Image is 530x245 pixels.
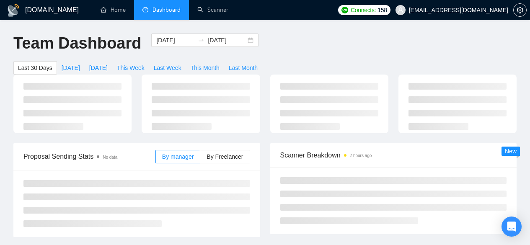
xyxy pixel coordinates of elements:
span: No data [103,155,117,160]
button: Last Week [149,61,186,75]
div: Open Intercom Messenger [502,217,522,237]
button: This Month [186,61,224,75]
a: setting [513,7,527,13]
button: Last Month [224,61,262,75]
input: End date [208,36,246,45]
span: This Week [117,63,145,72]
span: dashboard [142,7,148,13]
span: New [505,148,517,155]
span: Connects: [351,5,376,15]
span: [DATE] [89,63,108,72]
time: 2 hours ago [350,153,372,158]
a: searchScanner [197,6,228,13]
span: Dashboard [153,6,181,13]
span: setting [514,7,526,13]
span: By Freelancer [207,153,243,160]
button: Last 30 Days [13,61,57,75]
button: [DATE] [57,61,85,75]
span: Last 30 Days [18,63,52,72]
button: This Week [112,61,149,75]
span: This Month [191,63,220,72]
span: to [198,37,204,44]
input: Start date [156,36,194,45]
img: upwork-logo.png [341,7,348,13]
button: setting [513,3,527,17]
span: Last Week [154,63,181,72]
span: swap-right [198,37,204,44]
span: Scanner Breakdown [280,150,507,160]
span: 158 [377,5,387,15]
span: [DATE] [62,63,80,72]
a: homeHome [101,6,126,13]
img: logo [7,4,20,17]
span: user [398,7,403,13]
h1: Team Dashboard [13,34,141,53]
span: By manager [162,153,194,160]
span: Last Month [229,63,258,72]
button: [DATE] [85,61,112,75]
span: Proposal Sending Stats [23,151,155,162]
